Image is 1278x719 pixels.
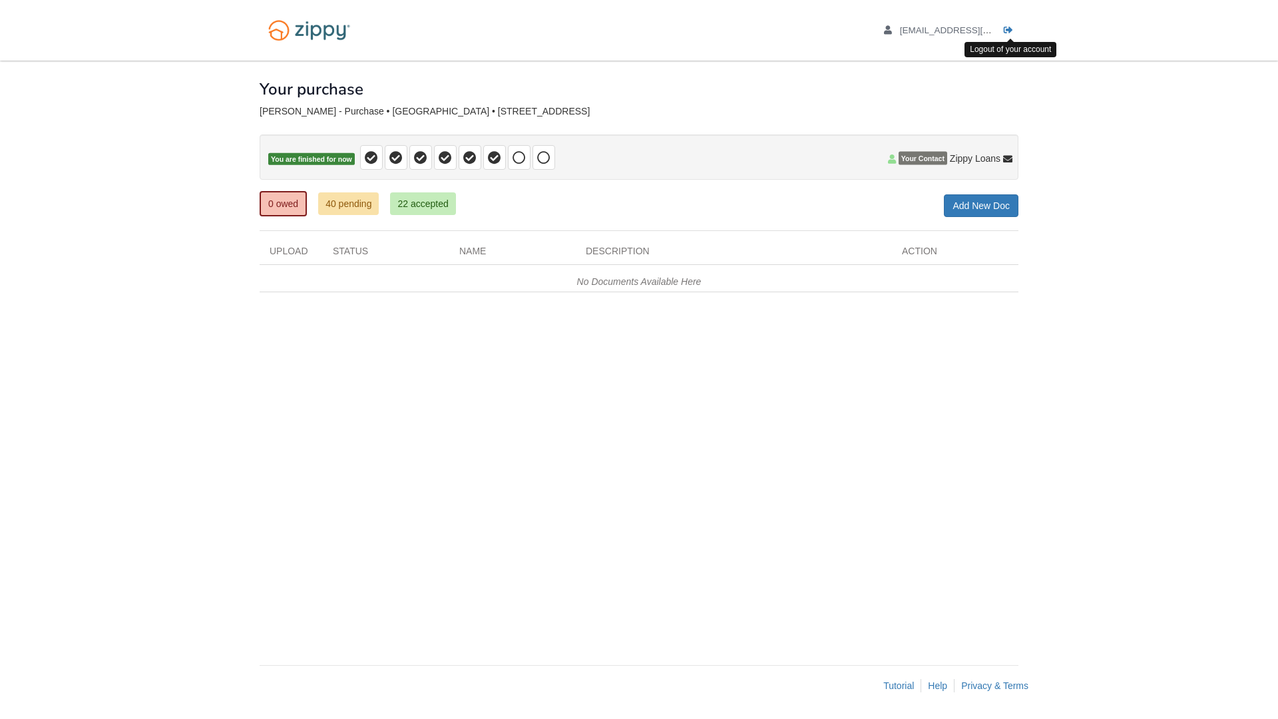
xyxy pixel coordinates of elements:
[961,680,1028,691] a: Privacy & Terms
[449,244,576,264] div: Name
[1004,25,1018,39] a: Log out
[260,106,1018,117] div: [PERSON_NAME] - Purchase • [GEOGRAPHIC_DATA] • [STREET_ADDRESS]
[268,153,355,166] span: You are finished for now
[260,81,363,98] h1: Your purchase
[576,244,892,264] div: Description
[899,152,947,165] span: Your Contact
[892,244,1018,264] div: Action
[944,194,1018,217] a: Add New Doc
[577,276,702,287] em: No Documents Available Here
[390,192,455,215] a: 22 accepted
[950,152,1000,165] span: Zippy Loans
[318,192,379,215] a: 40 pending
[323,244,449,264] div: Status
[900,25,1052,35] span: brittanynolan30@gmail.com
[883,680,914,691] a: Tutorial
[260,191,307,216] a: 0 owed
[964,42,1056,57] div: Logout of your account
[260,13,359,47] img: Logo
[928,680,947,691] a: Help
[260,244,323,264] div: Upload
[884,25,1052,39] a: edit profile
